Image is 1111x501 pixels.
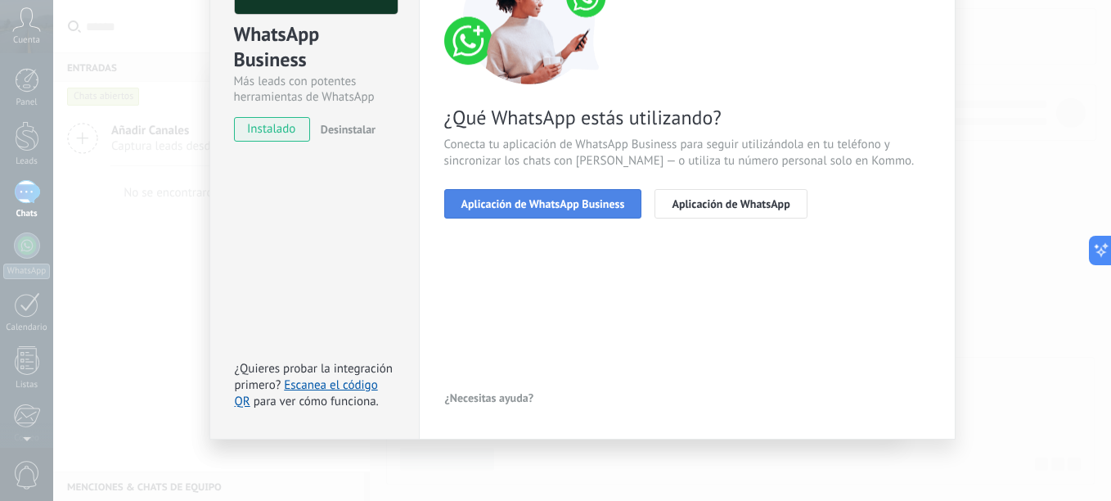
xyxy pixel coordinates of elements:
span: Aplicación de WhatsApp Business [461,198,625,210]
span: instalado [235,117,309,142]
button: Aplicación de WhatsApp Business [444,189,642,219]
span: ¿Quieres probar la integración primero? [235,361,394,393]
div: WhatsApp Business [234,21,395,74]
span: para ver cómo funciona. [254,394,379,409]
span: ¿Qué WhatsApp estás utilizando? [444,105,930,130]
span: Aplicación de WhatsApp [672,198,789,210]
span: ¿Necesitas ayuda? [445,392,534,404]
span: Desinstalar [321,122,376,137]
div: Más leads con potentes herramientas de WhatsApp [234,74,395,105]
button: ¿Necesitas ayuda? [444,386,535,410]
button: Aplicación de WhatsApp [654,189,807,219]
a: Escanea el código QR [235,377,378,409]
button: Desinstalar [314,117,376,142]
span: Conecta tu aplicación de WhatsApp Business para seguir utilizándola en tu teléfono y sincronizar ... [444,137,930,169]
